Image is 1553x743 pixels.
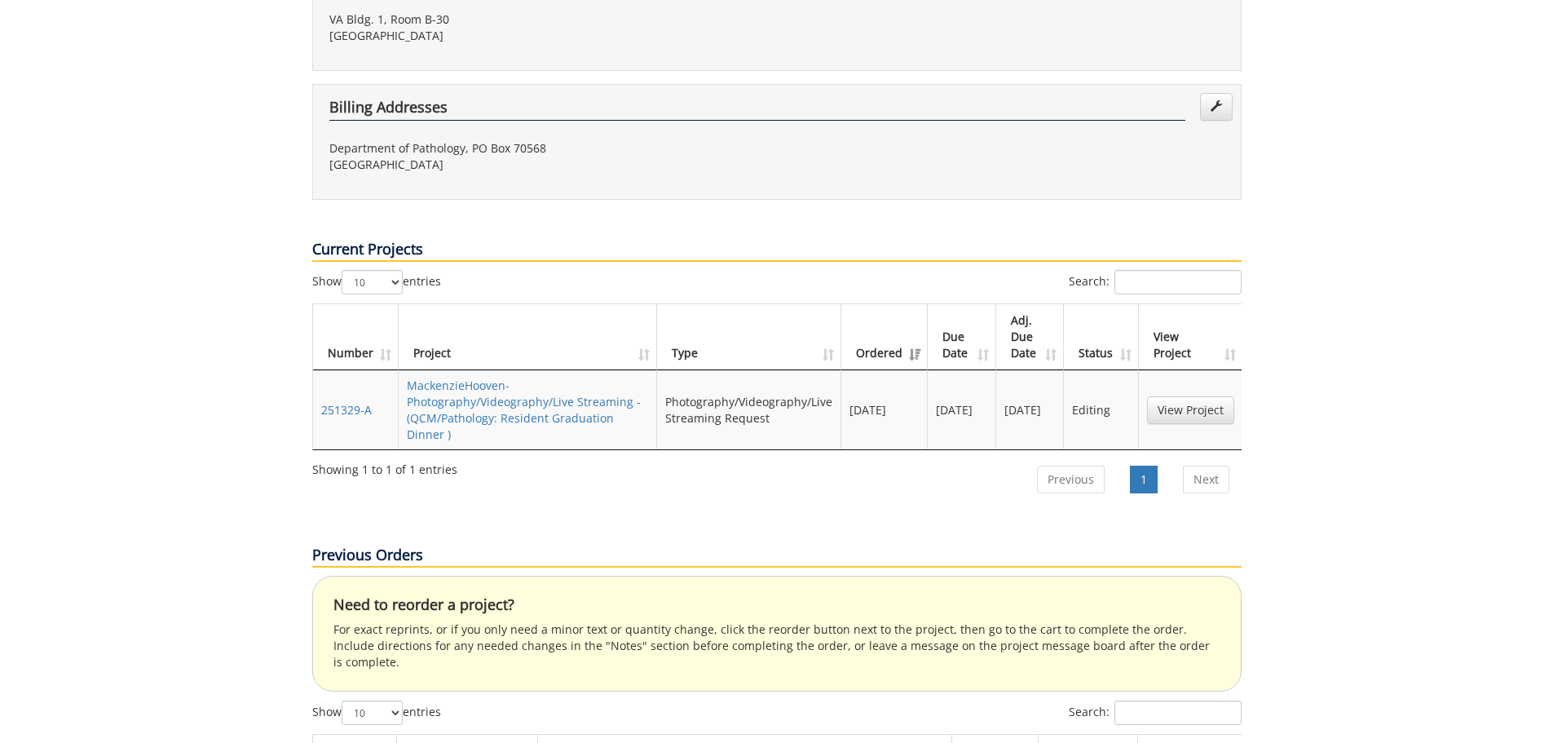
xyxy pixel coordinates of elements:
a: 1 [1130,466,1158,493]
th: Project: activate to sort column ascending [399,304,657,370]
a: View Project [1147,396,1234,424]
th: View Project: activate to sort column ascending [1139,304,1242,370]
a: Edit Addresses [1200,93,1233,121]
td: Photography/Videography/Live Streaming Request [657,370,841,449]
th: Adj. Due Date: activate to sort column ascending [996,304,1065,370]
p: VA Bldg. 1, Room B-30 [329,11,765,28]
div: Showing 1 to 1 of 1 entries [312,455,457,478]
label: Search: [1069,270,1242,294]
a: MackenzieHooven-Photography/Videography/Live Streaming - (QCM/Pathology: Resident Graduation Dinn... [407,378,641,442]
p: [GEOGRAPHIC_DATA] [329,28,765,44]
th: Due Date: activate to sort column ascending [928,304,996,370]
p: Previous Orders [312,545,1242,568]
select: Showentries [342,270,403,294]
label: Show entries [312,270,441,294]
td: Editing [1064,370,1138,449]
a: Next [1183,466,1229,493]
a: 251329-A [321,402,372,418]
p: Current Projects [312,239,1242,262]
td: [DATE] [928,370,996,449]
input: Search: [1114,701,1242,725]
label: Show entries [312,701,441,725]
p: [GEOGRAPHIC_DATA] [329,157,765,173]
p: Department of Pathology, PO Box 70568 [329,140,765,157]
a: Previous [1037,466,1105,493]
th: Type: activate to sort column ascending [657,304,841,370]
h4: Need to reorder a project? [333,597,1220,613]
th: Number: activate to sort column ascending [313,304,399,370]
input: Search: [1114,270,1242,294]
th: Status: activate to sort column ascending [1064,304,1138,370]
td: [DATE] [841,370,928,449]
p: For exact reprints, or if you only need a minor text or quantity change, click the reorder button... [333,621,1220,670]
th: Ordered: activate to sort column ascending [841,304,928,370]
label: Search: [1069,701,1242,725]
td: [DATE] [996,370,1065,449]
h4: Billing Addresses [329,100,1185,121]
select: Showentries [342,701,403,725]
